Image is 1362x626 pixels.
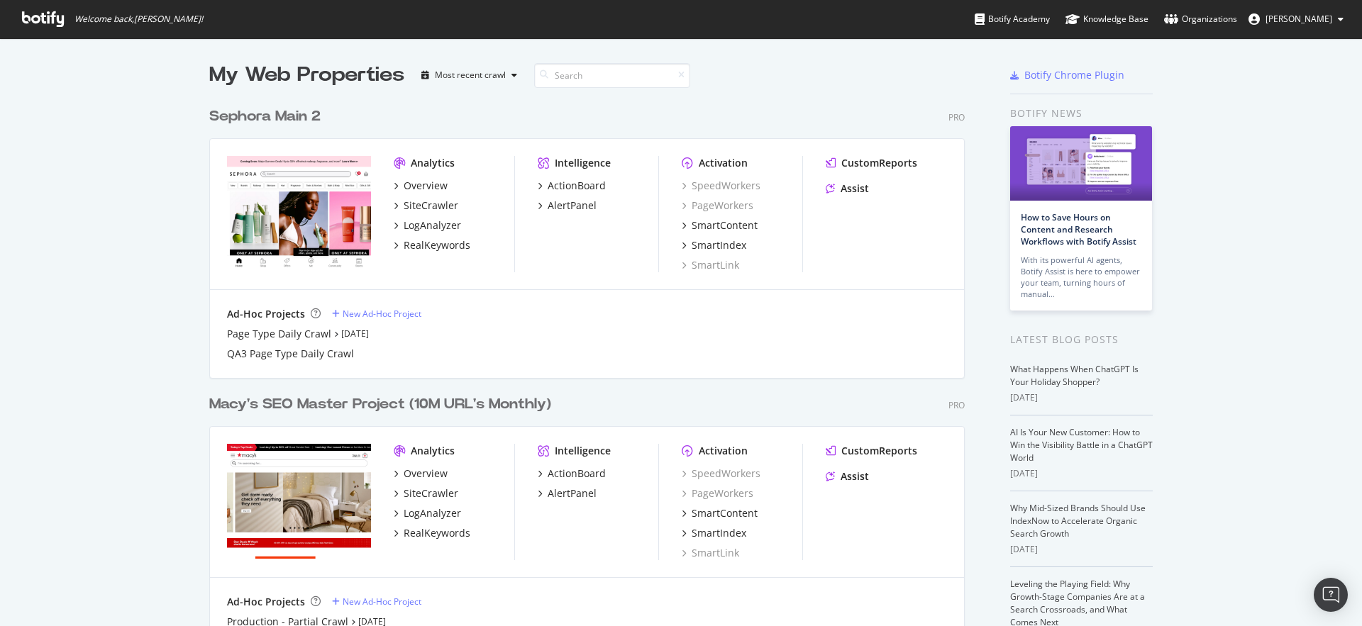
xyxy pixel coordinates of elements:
a: Assist [826,469,869,484]
a: Sephora Main 2 [209,106,326,127]
div: Open Intercom Messenger [1314,578,1348,612]
div: AlertPanel [548,486,597,501]
div: LogAnalyzer [404,218,461,233]
a: ActionBoard [538,179,606,193]
div: Pro [948,399,965,411]
a: SpeedWorkers [682,179,760,193]
div: Assist [841,181,869,196]
div: Organizations [1164,12,1237,26]
div: Ad-Hoc Projects [227,307,305,321]
div: New Ad-Hoc Project [343,308,421,320]
a: CustomReports [826,444,917,458]
div: Overview [404,179,448,193]
div: SmartIndex [692,238,746,252]
div: My Web Properties [209,61,404,89]
a: New Ad-Hoc Project [332,596,421,608]
img: www.macys.com [227,444,371,559]
a: Overview [394,466,448,481]
img: www.sephora.com [227,156,371,271]
a: SiteCrawler [394,199,458,213]
a: [DATE] [341,328,369,340]
a: Botify Chrome Plugin [1010,68,1124,82]
input: Search [534,63,690,88]
button: Most recent crawl [416,64,523,86]
a: PageWorkers [682,199,753,213]
a: CustomReports [826,156,917,170]
div: SiteCrawler [404,486,458,501]
div: Intelligence [555,444,611,458]
a: AlertPanel [538,199,597,213]
div: Botify Chrome Plugin [1024,68,1124,82]
div: Assist [841,469,869,484]
a: SmartContent [682,218,758,233]
div: Activation [699,444,748,458]
div: Latest Blog Posts [1010,332,1153,347]
div: Overview [404,466,448,481]
img: How to Save Hours on Content and Research Workflows with Botify Assist [1010,126,1152,201]
div: [DATE] [1010,391,1153,404]
div: SmartContent [692,218,758,233]
a: ActionBoard [538,466,606,481]
div: Ad-Hoc Projects [227,595,305,609]
div: Pro [948,111,965,123]
a: How to Save Hours on Content and Research Workflows with Botify Assist [1021,211,1136,247]
a: LogAnalyzer [394,506,461,520]
a: SmartLink [682,258,739,272]
span: Welcome back, [PERSON_NAME] ! [74,13,203,25]
a: Overview [394,179,448,193]
a: SmartContent [682,506,758,520]
div: Macy's SEO Master Project (10M URL's Monthly) [209,394,551,415]
a: Assist [826,181,869,196]
a: What Happens When ChatGPT Is Your Holiday Shopper? [1010,363,1139,388]
a: PageWorkers [682,486,753,501]
div: With its powerful AI agents, Botify Assist is here to empower your team, turning hours of manual… [1021,255,1141,300]
div: [DATE] [1010,543,1153,556]
div: Sephora Main 2 [209,106,321,127]
div: SmartContent [692,506,758,520]
div: Analytics [411,444,455,458]
a: RealKeywords [394,238,470,252]
button: [PERSON_NAME] [1237,8,1355,30]
div: Botify news [1010,106,1153,121]
div: Intelligence [555,156,611,170]
a: Page Type Daily Crawl [227,327,331,341]
a: SpeedWorkers [682,466,760,481]
a: Why Mid-Sized Brands Should Use IndexNow to Accelerate Organic Search Growth [1010,502,1146,540]
div: RealKeywords [404,526,470,540]
a: LogAnalyzer [394,218,461,233]
div: ActionBoard [548,179,606,193]
a: RealKeywords [394,526,470,540]
div: RealKeywords [404,238,470,252]
div: Analytics [411,156,455,170]
a: SmartIndex [682,238,746,252]
a: SmartIndex [682,526,746,540]
div: [DATE] [1010,467,1153,480]
a: SiteCrawler [394,486,458,501]
a: QA3 Page Type Daily Crawl [227,347,354,361]
div: Most recent crawl [435,71,506,79]
div: CustomReports [841,156,917,170]
div: SmartIndex [692,526,746,540]
div: SiteCrawler [404,199,458,213]
a: AI Is Your New Customer: How to Win the Visibility Battle in a ChatGPT World [1010,426,1153,464]
a: New Ad-Hoc Project [332,308,421,320]
div: New Ad-Hoc Project [343,596,421,608]
div: Knowledge Base [1065,12,1148,26]
div: ActionBoard [548,466,606,481]
a: Macy's SEO Master Project (10M URL's Monthly) [209,394,557,415]
span: Kevin Hadrill [1266,13,1332,25]
div: AlertPanel [548,199,597,213]
div: Botify Academy [975,12,1050,26]
div: CustomReports [841,444,917,458]
div: Activation [699,156,748,170]
a: SmartLink [682,546,739,560]
a: AlertPanel [538,486,597,501]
